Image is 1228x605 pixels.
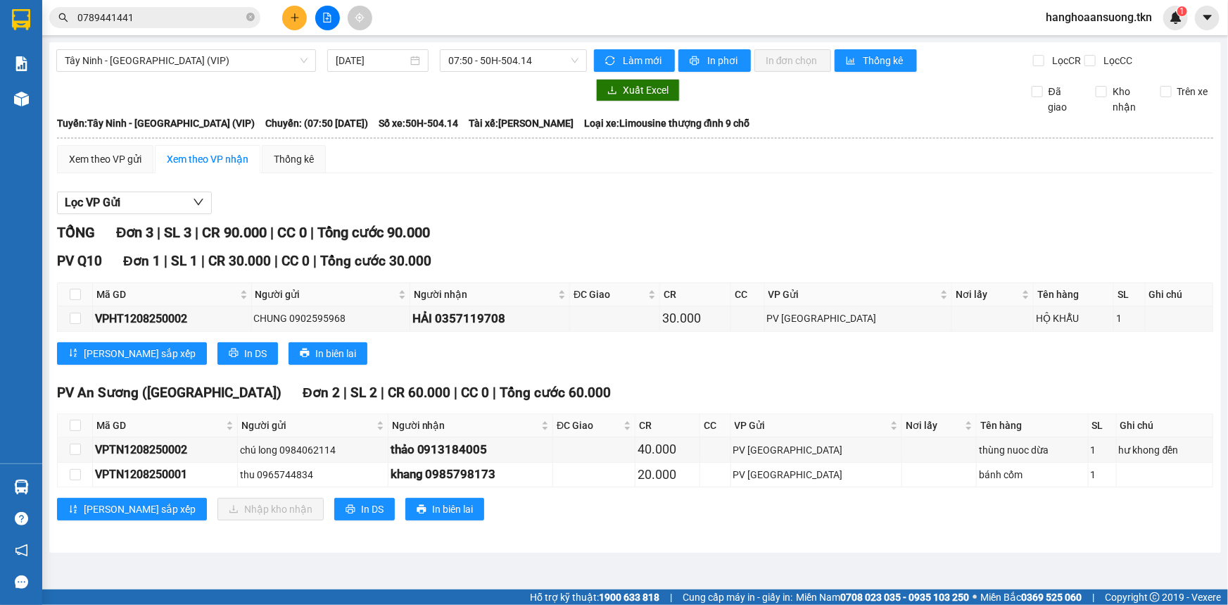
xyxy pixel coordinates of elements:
[1170,11,1182,24] img: icon-new-feature
[1146,283,1213,306] th: Ghi chú
[1091,442,1114,458] div: 1
[15,544,28,557] span: notification
[840,592,969,603] strong: 0708 023 035 - 0935 103 250
[313,253,317,269] span: |
[322,13,332,23] span: file-add
[607,85,617,96] span: download
[1114,283,1145,306] th: SL
[1201,11,1214,24] span: caret-down
[15,512,28,525] span: question-circle
[493,385,496,401] span: |
[270,224,274,241] span: |
[731,463,902,487] td: PV Tây Ninh
[334,498,395,520] button: printerIn DS
[500,385,611,401] span: Tổng cước 60.000
[255,287,396,302] span: Người gửi
[1043,84,1085,115] span: Đã giao
[1179,6,1184,16] span: 1
[350,385,377,401] span: SL 2
[336,53,407,68] input: 12/08/2025
[84,346,196,361] span: [PERSON_NAME] sắp xếp
[320,253,431,269] span: Tổng cước 30.000
[14,480,29,494] img: warehouse-icon
[392,418,538,433] span: Người nhận
[310,224,314,241] span: |
[95,310,249,328] div: VPHT1208250002
[733,467,899,482] div: PV [GEOGRAPHIC_DATA]
[767,311,949,326] div: PV [GEOGRAPHIC_DATA]
[412,309,567,328] div: HẢI 0357119708
[217,498,324,520] button: downloadNhập kho nhận
[1021,592,1082,603] strong: 0369 525 060
[57,498,207,520] button: sort-ascending[PERSON_NAME] sắp xếp
[391,465,550,484] div: khang 0985798173
[282,6,307,30] button: plus
[343,385,347,401] span: |
[596,79,680,101] button: downloadXuất Excel
[638,465,698,485] div: 20.000
[202,224,267,241] span: CR 90.000
[733,442,899,458] div: PV [GEOGRAPHIC_DATA]
[193,197,204,208] span: down
[391,440,550,459] div: thảo 0913184005
[208,253,271,269] span: CR 30.000
[735,418,887,433] span: VP Gửi
[246,11,255,25] span: close-circle
[348,6,372,30] button: aim
[84,501,196,517] span: [PERSON_NAME] sắp xếp
[241,418,374,433] span: Người gửi
[1034,8,1163,26] span: hanghoaansuong.tkn
[95,441,235,459] div: VPTN1208250002
[731,283,764,306] th: CC
[1091,467,1114,482] div: 1
[599,592,659,603] strong: 1900 633 818
[317,224,430,241] span: Tổng cước 90.000
[623,53,664,68] span: Làm mới
[57,118,255,129] b: Tuyến: Tây Ninh - [GEOGRAPHIC_DATA] (VIP)
[594,49,675,72] button: syncLàm mới
[863,53,906,68] span: Thống kê
[461,385,489,401] span: CC 0
[388,385,450,401] span: CR 60.000
[1034,283,1114,306] th: Tên hàng
[157,224,160,241] span: |
[1036,311,1111,326] div: HỘ KHẪU
[93,306,252,331] td: VPHT1208250002
[796,590,969,605] span: Miền Nam
[1195,6,1220,30] button: caret-down
[315,6,340,30] button: file-add
[1092,590,1094,605] span: |
[448,50,578,71] span: 07:50 - 50H-504.14
[605,56,617,67] span: sync
[12,9,30,30] img: logo-vxr
[638,439,698,459] div: 40.000
[116,224,153,241] span: Đơn 3
[1119,442,1210,458] div: hư khong đền
[557,418,621,433] span: ĐC Giao
[906,418,962,433] span: Nơi lấy
[355,13,365,23] span: aim
[164,224,191,241] span: SL 3
[683,590,792,605] span: Cung cấp máy in - giấy in:
[96,418,223,433] span: Mã GD
[662,308,728,328] div: 30.000
[123,253,160,269] span: Đơn 1
[217,342,278,365] button: printerIn DS
[15,575,28,589] span: message
[700,414,730,437] th: CC
[244,346,267,361] span: In DS
[678,49,751,72] button: printerIn phơi
[171,253,198,269] span: SL 1
[381,385,384,401] span: |
[57,192,212,214] button: Lọc VP Gửi
[300,348,310,359] span: printer
[980,590,1082,605] span: Miền Bắc
[14,56,29,71] img: solution-icon
[956,287,1019,302] span: Nơi lấy
[635,414,701,437] th: CR
[469,116,574,131] span: Tài xế: [PERSON_NAME]
[973,594,977,600] span: ⚪️
[670,590,672,605] span: |
[530,590,659,605] span: Hỗ trợ kỹ thuật:
[690,56,702,67] span: printer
